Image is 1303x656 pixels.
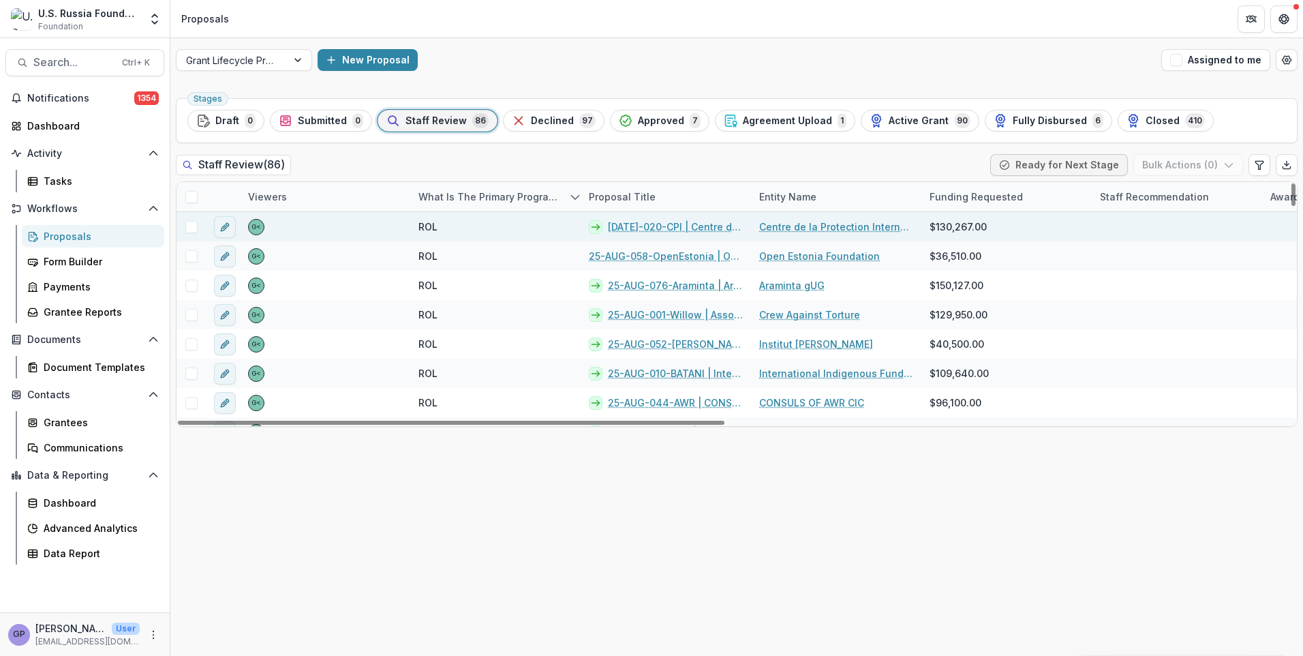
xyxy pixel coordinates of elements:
div: Gennady Podolny <gpodolny@usrf.us> [251,282,261,289]
span: 6 [1092,113,1103,128]
button: Open Data & Reporting [5,464,164,486]
span: Submitted [298,115,347,127]
a: Grantee Reports [22,301,164,323]
span: ROL [418,366,438,381]
span: Notifications [27,93,134,104]
span: Documents [27,334,142,346]
div: Viewers [240,182,410,211]
button: Closed410 [1118,110,1214,132]
div: Gennady Podolny <gpodolny@usrf.us> [251,341,261,348]
button: Open Activity [5,143,164,164]
p: [PERSON_NAME] [35,621,106,636]
button: Search... [5,49,164,76]
span: $40,500.00 [930,337,984,351]
span: $109,640.00 [930,366,989,381]
div: Communications [44,441,153,455]
span: 7 [690,113,701,128]
a: Grantees [22,411,164,434]
a: Communications [22,436,164,459]
button: edit [214,275,236,297]
span: Agreement Upload [743,115,832,127]
span: ROL [418,278,438,293]
div: Entity Name [751,190,825,204]
a: Dashboard [5,115,164,137]
button: Notifications1354 [5,87,164,109]
div: Entity Name [751,182,921,211]
button: Agreement Upload1 [715,110,855,132]
span: $36,510.00 [930,249,981,263]
button: Open Contacts [5,384,164,406]
button: Open Workflows [5,198,164,220]
div: Gennady Podolny <gpodolny@usrf.us> [251,312,261,318]
a: CONSULS OF AWR CIC [759,396,864,410]
span: Workflows [27,203,142,215]
button: Draft0 [187,110,264,132]
button: edit [214,333,236,355]
a: Advanced Analytics [22,517,164,539]
div: Gennady Podolny [13,630,25,639]
button: Partners [1238,5,1265,33]
span: Staff Review [405,115,467,127]
div: Gennady Podolny <gpodolny@usrf.us> [251,400,261,406]
div: Form Builder [44,254,153,269]
div: Gennady Podolny <gpodolny@usrf.us> [251,224,261,230]
div: What is the primary program area your project fits in to? [410,190,570,204]
a: Open Estonia Foundation [759,249,880,263]
span: ROL [418,249,438,263]
span: Declined [531,115,574,127]
button: Export table data [1276,154,1298,176]
button: Open Documents [5,329,164,351]
a: [DATE]-020-CPI | Centre de la Protection Internationale - 2025 - Grant Proposal Application ([DATE]) [608,220,743,234]
div: Proposal Title [581,190,664,204]
span: Approved [638,115,684,127]
a: 25-AUG-001-Willow | Association Willow - 2025 - Grant Proposal Application ([DATE]) [608,308,743,322]
div: Grantees [44,415,153,430]
nav: breadcrumb [176,9,234,29]
span: Foundation [38,20,83,33]
a: Institut [PERSON_NAME] [759,337,873,351]
span: Search... [33,56,114,69]
a: Form Builder [22,250,164,273]
a: 25-AUG-044-AWR | CONSULS OF AWR CIC - 2025 - Grant Proposal Application ([DATE]) [608,396,743,410]
button: Edit table settings [1248,154,1270,176]
div: Dashboard [27,119,153,133]
div: Staff Recommendation [1092,182,1262,211]
div: Payments [44,280,153,294]
button: edit [214,245,236,267]
button: Staff Review86 [378,110,497,132]
span: $96,100.00 [930,396,981,410]
span: $130,267.00 [930,220,987,234]
a: Tasks [22,170,164,192]
a: International Indigenous Fund for development and solidarity "BATANI" [759,366,913,381]
div: Funding Requested [921,182,1092,211]
span: 1354 [134,91,159,105]
span: ROL [418,308,438,322]
button: New Proposal [318,49,418,71]
div: Gennady Podolny <gpodolny@usrf.us> [251,253,261,260]
button: edit [214,392,236,414]
span: Fully Disbursed [1013,115,1087,127]
button: Open table manager [1276,49,1298,71]
div: U.S. Russia Foundation [38,6,140,20]
button: Bulk Actions (0) [1133,154,1243,176]
a: Centre de la Protection Internationale [759,220,913,234]
a: Dashboard [22,492,164,514]
div: Gennady Podolny <gpodolny@usrf.us> [251,370,261,377]
span: Data & Reporting [27,470,142,481]
a: 25-AUG-076-Araminta | Araminta gUG - 2025 - Grant Proposal Application ([DATE]) [608,278,743,293]
span: 97 [579,113,596,128]
button: edit [214,216,236,238]
span: Active Grant [889,115,949,127]
a: 25-AUG-058-OpenEstonia | Open Estonia Foundation - 2025 - Grant Proposal Application ([DATE]) [589,249,743,263]
button: Assigned to me [1161,49,1270,71]
h2: Staff Review ( 86 ) [176,155,291,175]
span: 0 [352,113,363,128]
a: Charity Fund for Social and Legal Assistance / Socialinės ir teisinės pagalbos labdaros ir paramo... [759,425,913,439]
div: Viewers [240,190,295,204]
p: User [112,623,140,635]
p: [EMAIL_ADDRESS][DOMAIN_NAME] [35,636,140,648]
button: More [145,627,162,643]
button: Ready for Next Stage [990,154,1128,176]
